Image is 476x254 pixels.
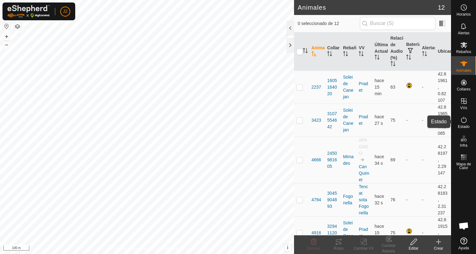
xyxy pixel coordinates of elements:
[312,197,321,203] span: 4794
[375,114,384,126] span: 3 sept 2025, 13:16
[287,245,288,250] span: i
[298,20,360,27] span: 0 seleccionado de 12
[375,78,384,96] span: 3 sept 2025, 13:01
[390,85,395,90] span: 63
[420,216,435,249] td: -
[359,81,368,93] a: Pradet
[435,104,451,137] td: 42.81965, 0.82085
[327,190,338,210] div: 3045904893
[375,154,384,166] span: 3 sept 2025, 13:16
[309,32,325,71] th: Animal
[343,52,348,57] p-sorticon: Activar para ordenar
[435,32,451,71] th: Ubicación
[359,114,368,126] a: Pradet
[390,230,395,235] span: 75
[327,77,338,97] div: 1605164020
[284,244,291,251] button: i
[360,17,435,30] input: Buscar (S)
[375,56,380,61] p-sorticon: Activar para ordenar
[390,118,395,123] span: 75
[457,12,471,16] span: Horarios
[457,87,470,91] span: Collares
[404,104,420,137] td: -
[14,23,21,30] button: Capas del Mapa
[456,50,471,54] span: Rebaños
[341,32,356,71] th: Rebaño
[359,184,369,215] a: Tencat sota Fogonella
[404,137,420,183] td: -
[63,8,68,15] span: J2
[356,32,372,71] th: VV
[3,41,10,48] button: –
[359,52,364,57] p-sorticon: Activar para ordenar
[438,3,445,12] span: 12
[435,183,451,216] td: 42.28183, 2.31237
[390,62,395,67] p-sorticon: Activar para ordenar
[420,32,435,71] th: Alertas
[312,230,321,236] span: 4916
[375,194,384,205] span: 3 sept 2025, 13:16
[312,52,317,57] p-sorticon: Activar para ordenar
[458,125,469,129] span: Estado
[343,220,354,246] div: Solei de Canejan
[376,243,401,254] div: Cambiar Rebaño
[390,197,395,202] span: 76
[360,157,365,162] img: hasta
[343,107,354,133] div: Solei de Canejan
[451,235,476,252] a: Ayuda
[426,246,451,251] div: Crear
[351,246,376,251] div: Cambiar VV
[3,22,10,30] button: Restablecer Mapa
[388,32,404,71] th: Relación de Audio (%)
[115,246,150,252] a: Política de Privacidad
[7,5,50,18] img: Logo Gallagher
[359,138,368,156] span: APAGADO
[3,33,10,40] button: +
[343,74,354,100] div: Solei de Canejan
[375,224,384,242] span: 3 sept 2025, 13:01
[307,246,320,251] span: Eliminar
[343,193,354,206] div: Fogonella
[406,56,411,61] p-sorticon: Activar para ordenar
[454,217,473,235] a: Chat abierto
[325,32,341,71] th: Collar
[460,144,467,147] span: Infra
[435,216,451,249] td: 42.81915, 0.82228
[312,157,321,163] span: 4666
[459,246,469,250] span: Ayuda
[372,32,388,71] th: Última Actualización
[435,137,451,183] td: 42.28197, 2.29147
[327,150,338,170] div: 2450981605
[359,164,369,182] a: Can Quimet
[326,246,351,251] div: Rutas
[298,4,438,11] h2: Animales
[327,110,338,130] div: 3107554642
[327,223,338,243] div: 3294112057
[458,31,469,35] span: Alertas
[327,52,332,57] p-sorticon: Activar para ordenar
[422,52,427,57] p-sorticon: Activar para ordenar
[453,162,474,170] span: Mapa de Calor
[359,227,368,238] a: Pradet
[312,84,321,90] span: 2237
[420,104,435,137] td: -
[420,71,435,104] td: -
[435,71,451,104] td: 42.81961, 0.82107
[401,246,426,251] div: Editar
[158,246,179,252] a: Contáctenos
[420,183,435,216] td: -
[390,157,395,162] span: 69
[420,137,435,183] td: -
[456,69,471,72] span: Animales
[312,117,321,124] span: 3423
[303,49,308,54] p-sorticon: Activar para ordenar
[460,106,467,110] span: VVs
[404,32,420,71] th: Batería
[343,154,354,167] div: Mimades
[404,183,420,216] td: -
